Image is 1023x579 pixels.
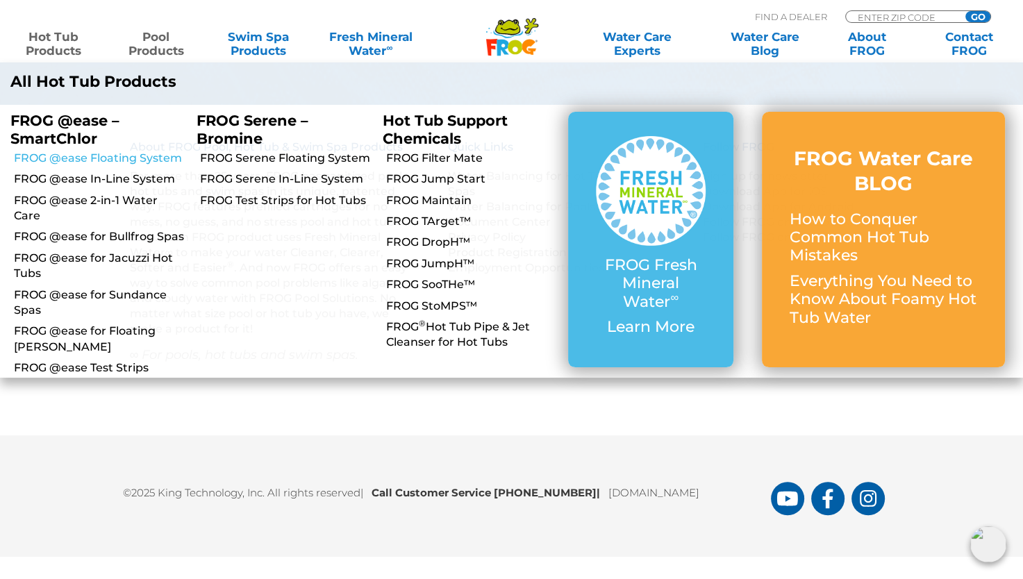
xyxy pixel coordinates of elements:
a: FROG JumpH™ [386,256,558,271]
a: FROG DropH™ [386,235,558,250]
sup: ∞ [386,42,392,53]
a: FROG @ease for Sundance Spas [14,287,186,319]
p: Learn More [596,318,706,336]
input: GO [965,11,990,22]
b: Call Customer Service [PHONE_NUMBER] [372,486,608,499]
a: Hot TubProducts [14,30,94,58]
a: FROG SooTHe™ [386,277,558,292]
a: FROG @ease Floating System [14,151,186,166]
a: [DOMAIN_NAME] [608,486,699,499]
a: All Hot Tub Products [10,73,501,91]
span: | [597,486,600,499]
a: FROG @ease for Bullfrog Spas [14,229,186,244]
a: FROG @ease for Jacuzzi Hot Tubs [14,251,186,282]
a: Water CareBlog [725,30,805,58]
a: FROG @ease for Floating [PERSON_NAME] [14,324,186,355]
a: FROG Products Instagram Page [851,482,885,515]
a: FROG Water Care BLOG How to Conquer Common Hot Tub Mistakes Everything You Need to Know About Foa... [790,146,977,334]
img: openIcon [970,526,1006,562]
a: Fresh MineralWater∞ [321,30,420,58]
a: FROG Serene Floating System [200,151,372,166]
sup: ® [419,318,426,328]
a: FROG®Hot Tub Pipe & Jet Cleanser for Hot Tubs [386,319,558,351]
a: FROG Jump Start [386,171,558,187]
a: FROG Products Facebook Page [811,482,845,515]
input: Zip Code Form [856,11,950,23]
p: FROG Serene – Bromine [197,112,362,146]
a: FROG Serene In-Line System [200,171,372,187]
a: FROG Maintain [386,193,558,208]
p: Find A Dealer [755,10,827,23]
a: Hot Tub Support Chemicals [383,112,508,146]
a: ContactFROG [929,30,1009,58]
span: | [360,486,363,499]
a: FROG @ease Test Strips [14,360,186,376]
p: FROG @ease – SmartChlor [10,112,176,146]
a: FROG Products You Tube Page [771,482,804,515]
a: PoolProducts [116,30,196,58]
a: AboutFROG [827,30,907,58]
p: Everything You Need to Know About Foamy Hot Tub Water [790,272,977,327]
a: FROG Fresh Mineral Water∞ Learn More [596,136,706,343]
a: FROG Test Strips for Hot Tubs [200,193,372,208]
a: FROG Filter Mate [386,151,558,166]
a: FROG TArget™ [386,214,558,229]
a: FROG @ease In-Line System [14,171,186,187]
a: FROG StoMPS™ [386,299,558,314]
p: FROG Fresh Mineral Water [596,256,706,311]
a: FROG @ease 2-in-1 Water Care [14,193,186,224]
p: How to Conquer Common Hot Tub Mistakes [790,210,977,265]
p: ©2025 King Technology, Inc. All rights reserved [123,477,771,501]
sup: ∞ [670,290,679,304]
a: Water CareExperts [573,30,702,58]
a: Swim SpaProducts [219,30,299,58]
h3: FROG Water Care BLOG [790,146,977,196]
